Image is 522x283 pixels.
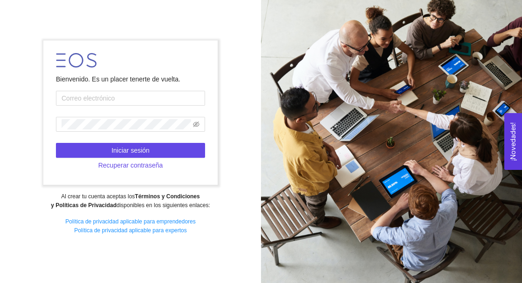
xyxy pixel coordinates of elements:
span: eye-invisible [193,121,199,128]
img: LOGO [56,53,96,67]
strong: Términos y Condiciones y Políticas de Privacidad [51,193,199,209]
button: Iniciar sesión [56,143,205,158]
div: Al crear tu cuenta aceptas los disponibles en los siguientes enlaces: [6,192,254,210]
a: Política de privacidad aplicable para expertos [74,227,186,234]
button: Open Feedback Widget [504,113,522,170]
a: Política de privacidad aplicable para emprendedores [65,218,196,225]
span: Iniciar sesión [111,145,150,155]
a: Recuperar contraseña [56,162,205,169]
button: Recuperar contraseña [56,158,205,173]
span: Recuperar contraseña [98,160,163,170]
div: Bienvenido. Es un placer tenerte de vuelta. [56,74,205,84]
input: Correo electrónico [56,91,205,106]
